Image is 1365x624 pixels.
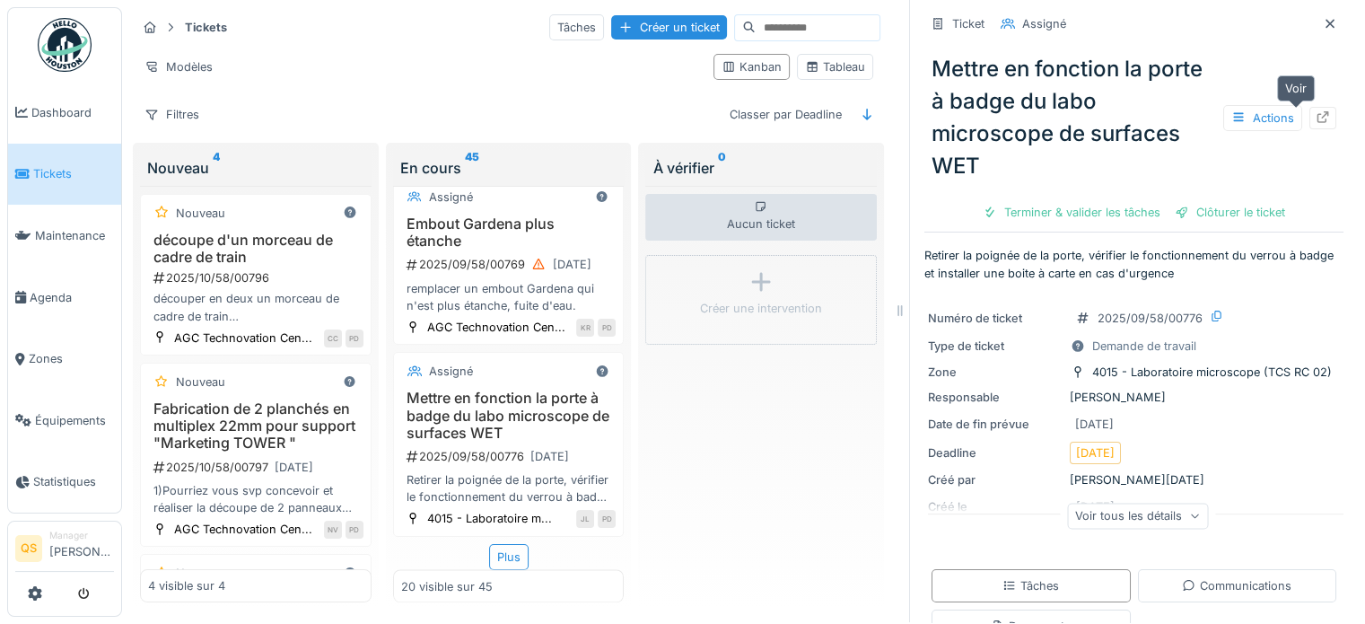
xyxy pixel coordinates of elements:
div: 2025/09/58/00776 [1098,310,1203,327]
span: Statistiques [33,473,114,490]
div: Actions [1223,105,1302,131]
li: [PERSON_NAME] [49,529,114,567]
div: Plus [489,544,529,570]
h3: Mettre en fonction la porte à badge du labo microscope de surfaces WET [401,390,617,442]
div: KR [576,319,594,337]
li: QS [15,535,42,562]
div: Nouveau [176,374,225,391]
div: Créer une intervention [700,300,822,317]
div: [PERSON_NAME][DATE] [928,471,1340,488]
a: Maintenance [8,205,121,267]
p: Retirer la poignée de la porte, vérifier le fonctionnement du verrou à badge et installer une boi... [924,247,1343,281]
div: Tâches [1002,577,1059,594]
a: Zones [8,328,121,390]
a: Statistiques [8,452,121,514]
div: PD [346,330,363,347]
div: Clôturer le ticket [1168,200,1292,224]
div: remplacer un embout Gardena qui n'est plus étanche, fuite d'eau. [401,280,617,314]
div: Numéro de ticket [928,310,1063,327]
a: Tickets [8,144,121,206]
div: 4015 - Laboratoire m... [427,510,552,527]
div: AGC Technovation Cen... [427,319,565,336]
span: Tickets [33,165,114,182]
div: 4 visible sur 4 [148,577,225,594]
div: Terminer & valider les tâches [976,200,1168,224]
div: Type de ticket [928,338,1063,355]
div: Tâches [549,14,604,40]
div: [DATE] [1076,444,1115,461]
div: découper en deux un morceau de cadre de train demande urgente pour pouvoir faire des essais de co... [148,290,363,324]
strong: Tickets [178,19,234,36]
div: Retirer la poignée de la porte, vérifier le fonctionnement du verrou à badge et installer une boi... [401,471,617,505]
div: 2025/09/58/00769 [405,253,617,276]
div: [DATE] [553,256,591,273]
div: Date de fin prévue [928,416,1063,433]
h3: découpe d'un morceau de cadre de train [148,232,363,266]
div: 2025/09/58/00776 [405,445,617,468]
a: Agenda [8,267,121,329]
div: Créer un ticket [611,15,727,40]
div: Modèles [136,54,221,80]
sup: 0 [717,157,725,179]
span: Équipements [35,412,114,429]
div: Assigné [429,363,473,380]
div: JL [576,510,594,528]
a: Dashboard [8,82,121,144]
div: Assigné [429,189,473,206]
div: 2025/10/58/00796 [152,269,363,286]
div: En cours [400,157,617,179]
div: CC [324,330,342,347]
div: AGC Technovation Cen... [174,330,312,347]
div: [DATE] [530,448,569,465]
div: Deadline [928,444,1063,461]
div: Nouveau [176,205,225,222]
span: Maintenance [35,227,114,244]
h3: Embout Gardena plus étanche [401,215,617,250]
img: Badge_color-CXgf-gQk.svg [38,18,92,72]
div: Créé par [928,471,1063,488]
div: Communications [1182,577,1291,594]
div: Nouveau [147,157,364,179]
span: Dashboard [31,104,114,121]
div: Filtres [136,101,207,127]
div: Demande de travail [1092,338,1196,355]
div: NV [324,521,342,539]
div: Kanban [722,58,782,75]
sup: 4 [213,157,220,179]
div: Aucun ticket [645,194,877,241]
div: 2025/10/58/00797 [152,456,363,479]
div: PD [598,510,616,528]
div: PD [346,521,363,539]
div: AGC Technovation Cen... [174,521,312,538]
div: 4015 - Laboratoire microscope (TCS RC 02) [1092,364,1332,381]
div: [DATE] [275,459,313,476]
div: Classer par Deadline [722,101,850,127]
a: QS Manager[PERSON_NAME] [15,529,114,572]
div: Manager [49,529,114,542]
div: À vérifier [652,157,870,179]
div: [PERSON_NAME] [928,389,1340,406]
div: [DATE] [1075,416,1114,433]
div: PD [598,319,616,337]
div: 20 visible sur 45 [401,577,493,594]
div: Ticket [952,15,984,32]
div: Voir [1277,75,1315,101]
a: Équipements [8,390,121,452]
sup: 45 [465,157,479,179]
div: 1)Pourriez vous svp concevoir et réaliser la découpe de 2 panneaux en multiplex 22 mm d'épaisseur... [148,482,363,516]
span: Zones [29,350,114,367]
div: Nouveau [176,565,225,582]
div: Mettre en fonction la porte à badge du labo microscope de surfaces WET [924,46,1343,189]
div: Voir tous les détails [1067,503,1208,529]
span: Agenda [30,289,114,306]
div: Responsable [928,389,1063,406]
div: Zone [928,364,1063,381]
h3: Fabrication de 2 planchés en multiplex 22mm pour support "Marketing TOWER " [148,400,363,453]
div: Tableau [805,58,865,75]
div: Assigné [1022,15,1066,32]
